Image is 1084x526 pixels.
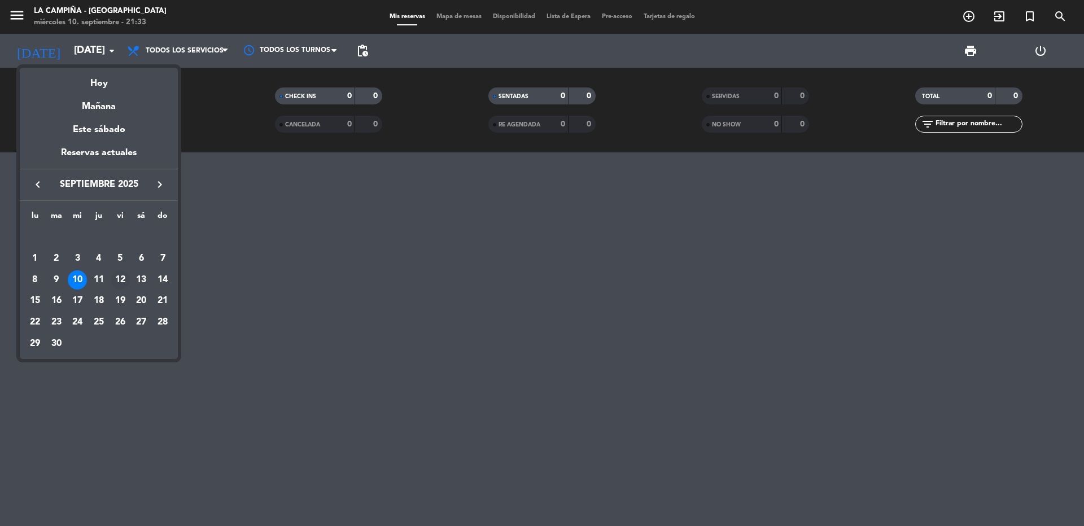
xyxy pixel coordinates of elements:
[89,313,108,332] div: 25
[132,249,151,268] div: 6
[68,249,87,268] div: 3
[132,270,151,290] div: 13
[47,291,66,310] div: 16
[110,290,131,312] td: 19 de septiembre de 2025
[89,291,108,310] div: 18
[47,334,66,353] div: 30
[25,270,45,290] div: 8
[46,290,67,312] td: 16 de septiembre de 2025
[68,291,87,310] div: 17
[46,209,67,227] th: martes
[67,248,88,269] td: 3 de septiembre de 2025
[88,209,110,227] th: jueves
[132,313,151,332] div: 27
[47,313,66,332] div: 23
[28,177,48,192] button: keyboard_arrow_left
[131,209,152,227] th: sábado
[153,313,172,332] div: 28
[110,209,131,227] th: viernes
[67,209,88,227] th: miércoles
[131,269,152,291] td: 13 de septiembre de 2025
[67,290,88,312] td: 17 de septiembre de 2025
[131,290,152,312] td: 20 de septiembre de 2025
[24,290,46,312] td: 15 de septiembre de 2025
[89,249,108,268] div: 4
[153,270,172,290] div: 14
[88,312,110,333] td: 25 de septiembre de 2025
[152,209,173,227] th: domingo
[25,334,45,353] div: 29
[68,270,87,290] div: 10
[20,146,178,169] div: Reservas actuales
[20,114,178,146] div: Este sábado
[25,249,45,268] div: 1
[46,312,67,333] td: 23 de septiembre de 2025
[48,177,150,192] span: septiembre 2025
[24,248,46,269] td: 1 de septiembre de 2025
[152,269,173,291] td: 14 de septiembre de 2025
[131,312,152,333] td: 27 de septiembre de 2025
[47,249,66,268] div: 2
[132,291,151,310] div: 20
[88,248,110,269] td: 4 de septiembre de 2025
[67,312,88,333] td: 24 de septiembre de 2025
[131,248,152,269] td: 6 de septiembre de 2025
[152,290,173,312] td: 21 de septiembre de 2025
[25,291,45,310] div: 15
[67,269,88,291] td: 10 de septiembre de 2025
[153,249,172,268] div: 7
[88,269,110,291] td: 11 de septiembre de 2025
[88,290,110,312] td: 18 de septiembre de 2025
[110,312,131,333] td: 26 de septiembre de 2025
[24,269,46,291] td: 8 de septiembre de 2025
[111,313,130,332] div: 26
[24,312,46,333] td: 22 de septiembre de 2025
[24,209,46,227] th: lunes
[89,270,108,290] div: 11
[25,313,45,332] div: 22
[153,291,172,310] div: 21
[24,226,173,248] td: SEP.
[24,333,46,354] td: 29 de septiembre de 2025
[31,178,45,191] i: keyboard_arrow_left
[110,248,131,269] td: 5 de septiembre de 2025
[111,270,130,290] div: 12
[152,312,173,333] td: 28 de septiembre de 2025
[46,333,67,354] td: 30 de septiembre de 2025
[152,248,173,269] td: 7 de septiembre de 2025
[20,68,178,91] div: Hoy
[20,91,178,114] div: Mañana
[111,249,130,268] div: 5
[47,270,66,290] div: 9
[153,178,167,191] i: keyboard_arrow_right
[150,177,170,192] button: keyboard_arrow_right
[68,313,87,332] div: 24
[46,269,67,291] td: 9 de septiembre de 2025
[111,291,130,310] div: 19
[110,269,131,291] td: 12 de septiembre de 2025
[46,248,67,269] td: 2 de septiembre de 2025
